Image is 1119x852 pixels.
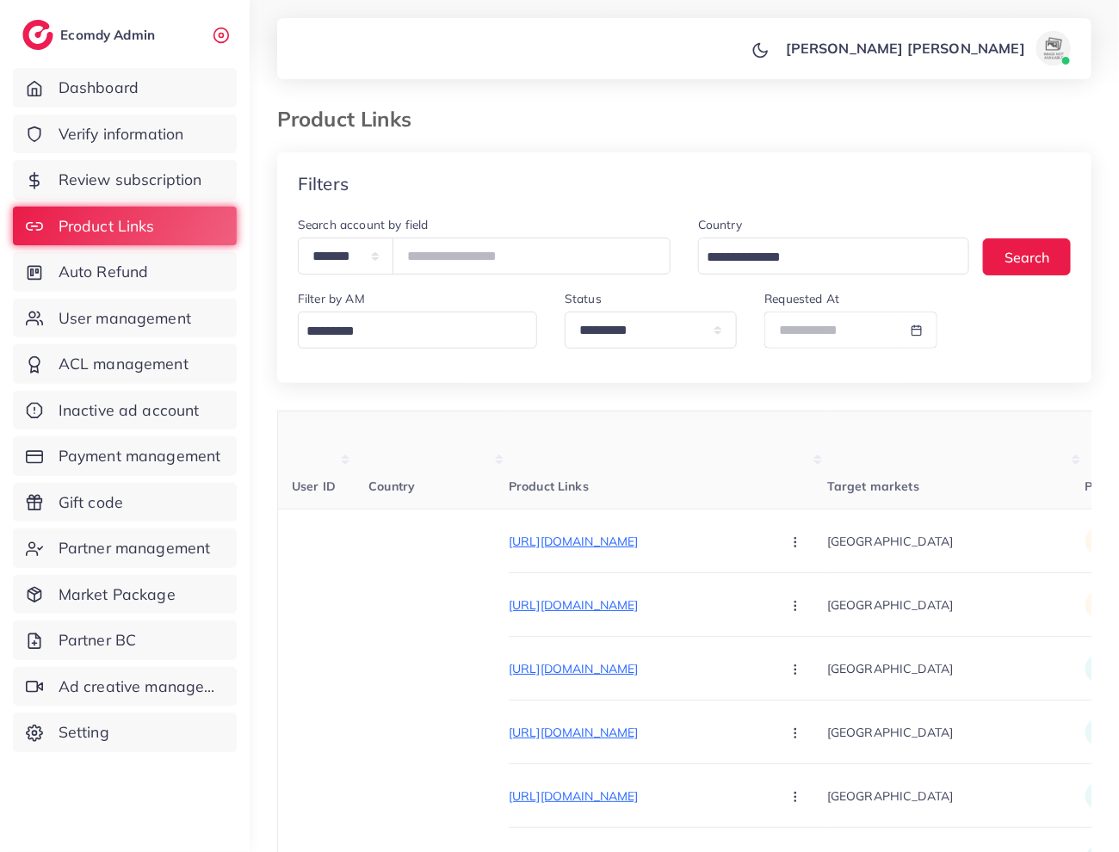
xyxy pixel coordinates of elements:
a: ACL management [13,344,237,384]
span: Auto Refund [59,261,149,283]
a: [PERSON_NAME] [PERSON_NAME]avatar [776,31,1078,65]
a: Dashboard [13,68,237,108]
a: Setting [13,713,237,752]
a: Partner management [13,528,237,568]
span: Ad creative management [59,676,224,698]
span: Market Package [59,583,176,606]
a: Payment management [13,436,237,476]
span: Product Links [59,215,155,238]
a: Market Package [13,575,237,614]
span: Dashboard [59,77,139,99]
span: Setting [59,721,109,744]
a: Partner BC [13,620,237,660]
div: Search for option [298,312,537,349]
span: Gift code [59,491,123,514]
span: Partner BC [59,629,137,651]
span: Partner management [59,537,211,559]
span: ACL management [59,353,189,375]
a: Inactive ad account [13,391,237,430]
span: User management [59,307,191,330]
span: Payment management [59,445,221,467]
a: Product Links [13,207,237,246]
span: Verify information [59,123,184,145]
a: Verify information [13,114,237,154]
a: User management [13,299,237,338]
a: logoEcomdy Admin [22,20,159,50]
span: Review subscription [59,169,202,191]
input: Search for option [300,318,527,345]
img: avatar [1036,31,1071,65]
img: logo [22,20,53,50]
a: Review subscription [13,160,237,200]
input: Search for option [701,244,947,271]
a: Auto Refund [13,252,237,292]
h2: Ecomdy Admin [60,27,159,43]
a: Ad creative management [13,667,237,707]
a: Gift code [13,483,237,522]
span: Inactive ad account [59,399,200,422]
div: Search for option [698,238,969,275]
p: [PERSON_NAME] [PERSON_NAME] [786,38,1025,59]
